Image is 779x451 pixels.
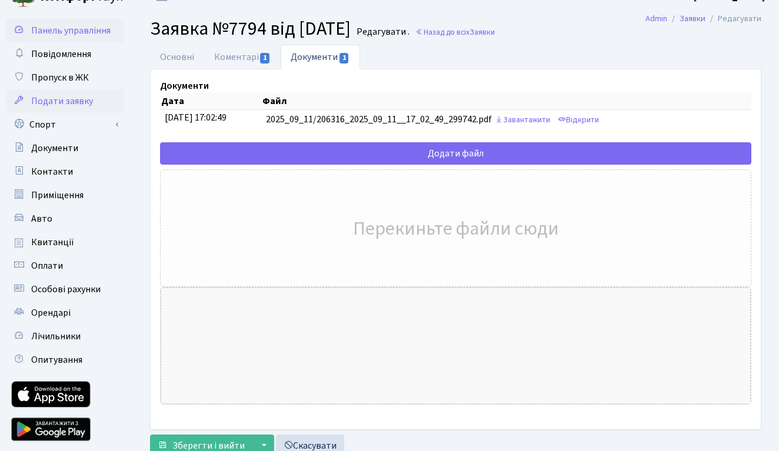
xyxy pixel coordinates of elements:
li: Редагувати [705,12,761,25]
span: Заявки [470,26,495,38]
a: Опитування [6,348,124,372]
span: Заявка №7794 від [DATE] [150,15,351,42]
a: Відкрити [555,111,602,129]
th: Файл [261,93,751,110]
span: Авто [31,212,52,225]
span: Квитанції [31,236,74,249]
span: 1 [260,53,269,64]
span: Особові рахунки [31,283,101,296]
small: Редагувати . [354,26,410,38]
a: Admin [645,12,667,25]
span: Повідомлення [31,48,91,61]
a: Панель управління [6,19,124,42]
a: Оплати [6,254,124,278]
div: Додати файл [160,142,751,165]
a: Орендарі [6,301,124,325]
a: Назад до всіхЗаявки [415,26,495,38]
span: Панель управління [31,24,111,37]
a: Заявки [680,12,705,25]
span: Контакти [31,165,73,178]
a: Подати заявку [6,89,124,113]
a: Контакти [6,160,124,183]
a: Завантажити [492,111,553,129]
td: 2025_09_11/206316_2025_09_11__17_02_49_299742.pdf [261,110,751,131]
span: Пропуск в ЖК [31,71,89,84]
td: [DATE] 17:02:49 [160,110,261,131]
span: Подати заявку [31,95,93,108]
a: Документи [281,45,359,69]
nav: breadcrumb [628,6,779,31]
a: Приміщення [6,183,124,207]
span: Документи [31,142,78,155]
label: Документи [160,79,209,93]
span: Оплати [31,259,63,272]
a: Основні [150,45,204,69]
th: Дата [160,93,261,110]
span: Опитування [31,353,82,366]
span: Лічильники [31,330,81,343]
a: Повідомлення [6,42,124,66]
span: 1 [339,53,349,64]
a: Коментарі [204,45,281,69]
a: Пропуск в ЖК [6,66,124,89]
a: Спорт [6,113,124,136]
span: Орендарі [31,306,71,319]
span: Приміщення [31,189,84,202]
a: Особові рахунки [6,278,124,301]
a: Лічильники [6,325,124,348]
a: Документи [6,136,124,160]
a: Квитанції [6,230,124,254]
a: Авто [6,207,124,230]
